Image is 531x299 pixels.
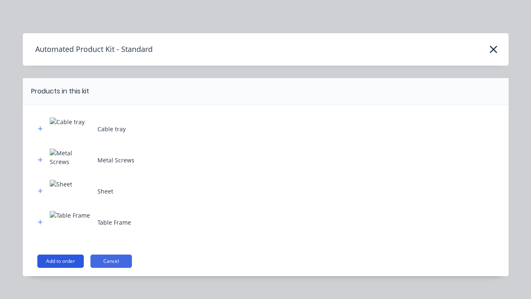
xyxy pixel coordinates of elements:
button: Cancel [90,255,132,268]
button: Add to order [37,255,84,268]
img: Metal Screws [50,149,91,172]
img: Table Frame [50,211,91,234]
img: Cable tray [50,118,91,140]
img: Sheet [50,180,91,203]
div: Products in this kit [31,86,89,96]
div: Cable tray [97,125,126,133]
div: Metal Screws [97,156,134,164]
div: Table Frame [97,218,131,227]
h4: Automated Product Kit - Standard [23,42,153,57]
div: Sheet [97,187,113,196]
